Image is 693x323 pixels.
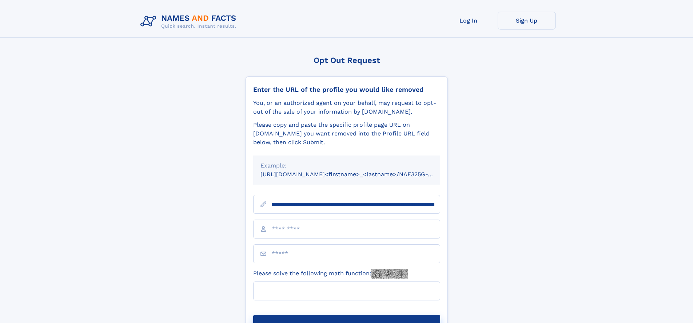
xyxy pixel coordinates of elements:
[138,12,242,31] img: Logo Names and Facts
[253,86,440,94] div: Enter the URL of the profile you would like removed
[253,99,440,116] div: You, or an authorized agent on your behalf, may request to opt-out of the sale of your informatio...
[246,56,448,65] div: Opt Out Request
[439,12,498,29] a: Log In
[498,12,556,29] a: Sign Up
[253,121,440,147] div: Please copy and paste the specific profile page URL on [DOMAIN_NAME] you want removed into the Pr...
[260,171,454,178] small: [URL][DOMAIN_NAME]<firstname>_<lastname>/NAF325G-xxxxxxxx
[253,269,408,279] label: Please solve the following math function:
[260,161,433,170] div: Example:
